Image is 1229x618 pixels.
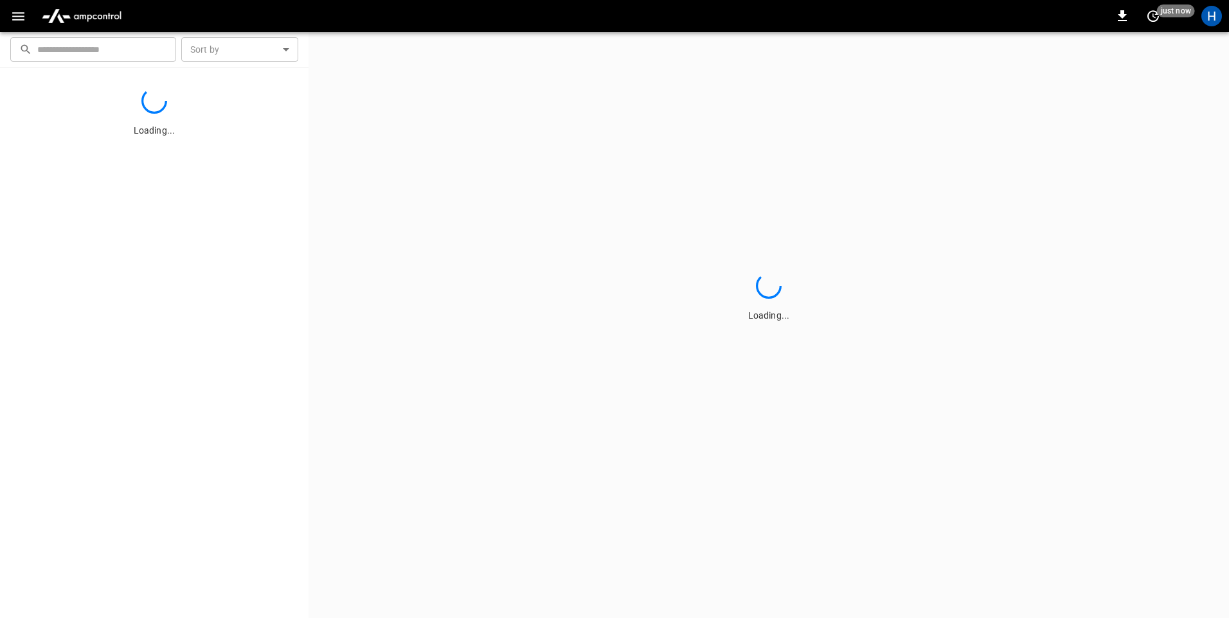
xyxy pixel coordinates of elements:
[37,4,127,28] img: ampcontrol.io logo
[1201,6,1222,26] div: profile-icon
[134,125,175,136] span: Loading...
[748,310,789,321] span: Loading...
[1157,4,1195,17] span: just now
[1143,6,1163,26] button: set refresh interval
